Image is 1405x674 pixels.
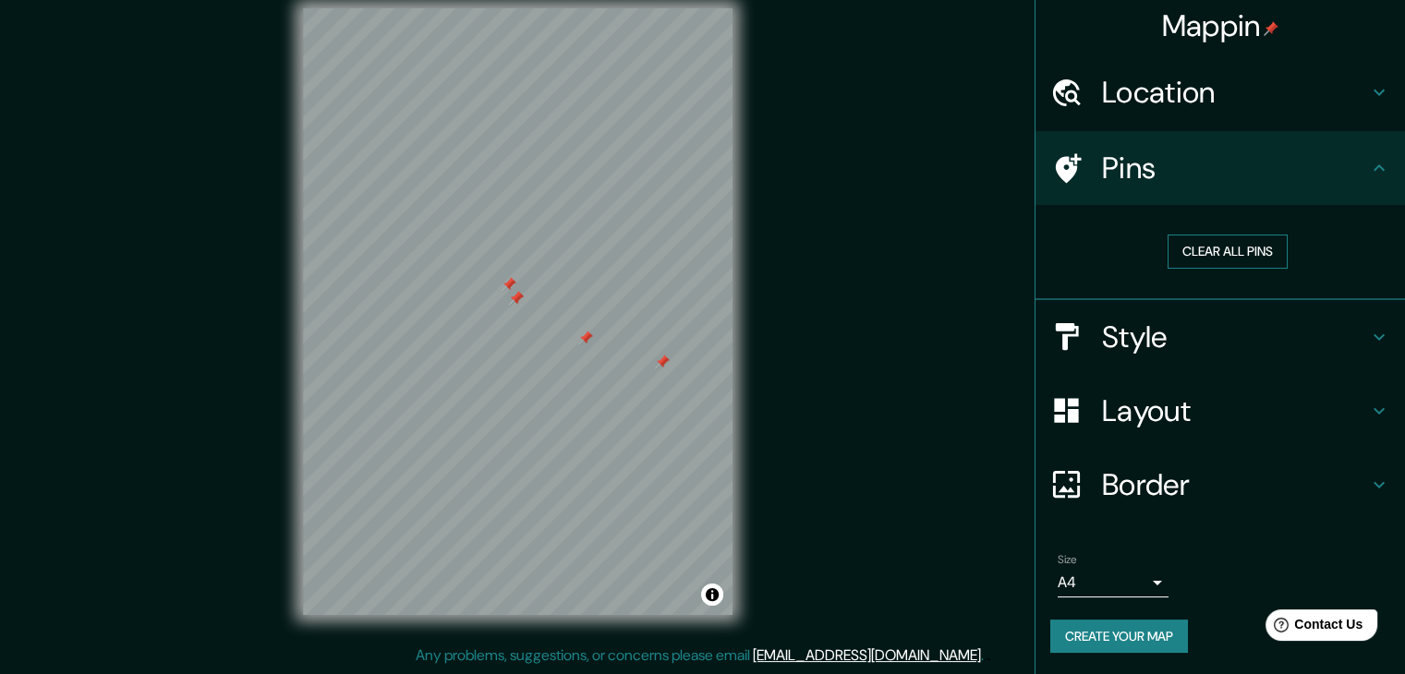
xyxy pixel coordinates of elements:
[1036,131,1405,205] div: Pins
[753,645,981,665] a: [EMAIL_ADDRESS][DOMAIN_NAME]
[1102,319,1368,355] h4: Style
[1102,466,1368,503] h4: Border
[987,644,990,667] div: .
[1058,551,1077,567] label: Size
[1102,74,1368,111] h4: Location
[303,8,733,615] canvas: Map
[1036,448,1405,522] div: Border
[1102,392,1368,429] h4: Layout
[1036,374,1405,448] div: Layout
[416,644,984,667] p: Any problems, suggestions, or concerns please email .
[1241,602,1385,654] iframe: Help widget launcher
[984,644,987,667] div: .
[1102,150,1368,187] h4: Pins
[1058,568,1169,597] div: A4
[1162,7,1279,44] h4: Mappin
[1036,300,1405,374] div: Style
[1036,55,1405,129] div: Location
[1168,235,1288,269] button: Clear all pins
[701,584,723,606] button: Toggle attribution
[1264,21,1278,36] img: pin-icon.png
[1050,620,1188,654] button: Create your map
